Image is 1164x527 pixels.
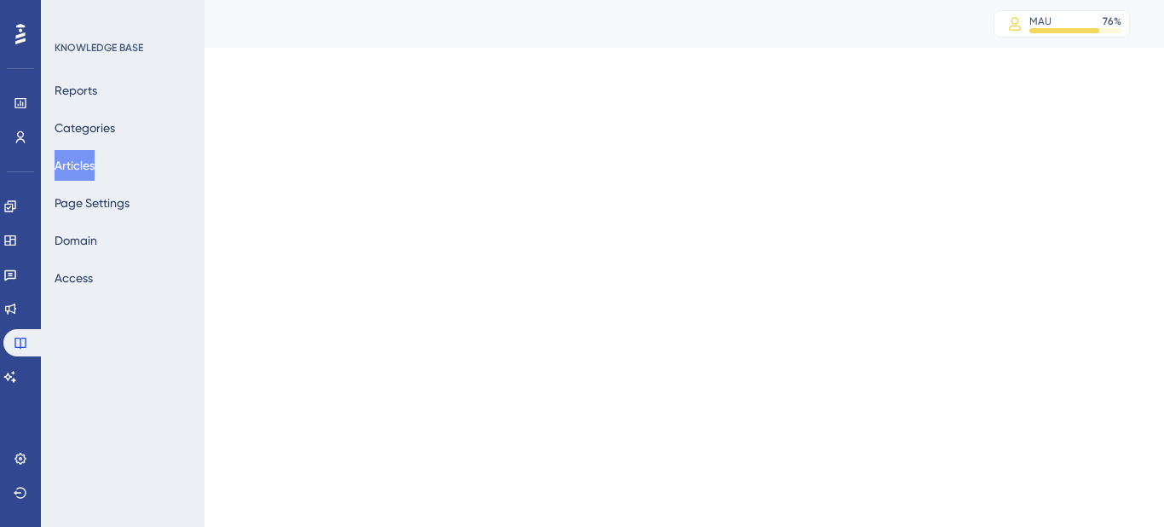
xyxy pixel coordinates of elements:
[55,150,95,181] button: Articles
[55,188,130,218] button: Page Settings
[55,75,97,106] button: Reports
[55,263,93,293] button: Access
[1029,14,1052,28] div: MAU
[1103,14,1121,28] div: 76 %
[55,225,97,256] button: Domain
[55,113,115,143] button: Categories
[55,41,143,55] div: KNOWLEDGE BASE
